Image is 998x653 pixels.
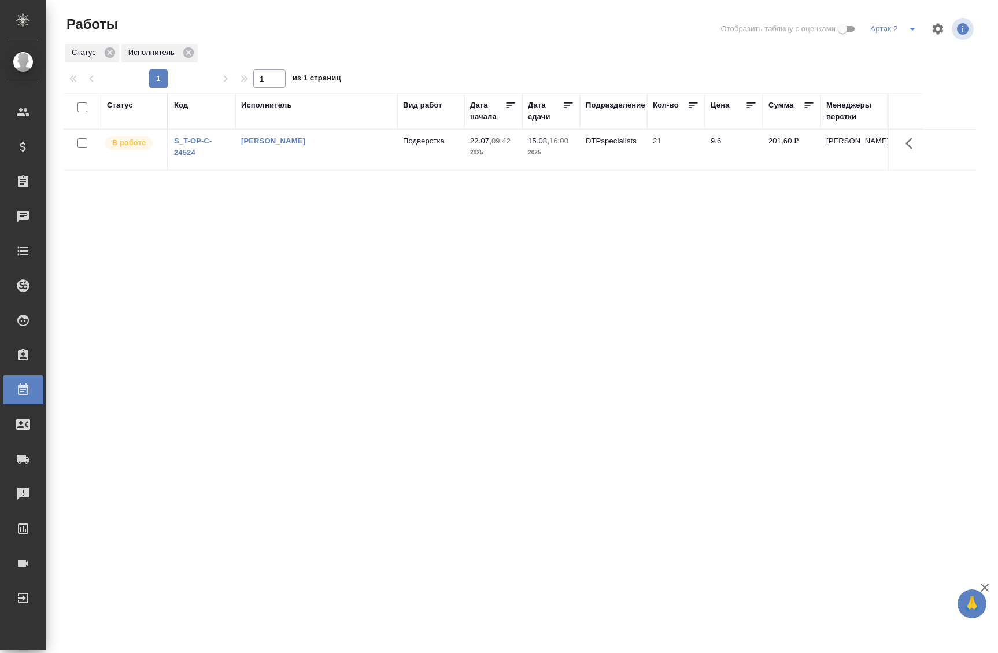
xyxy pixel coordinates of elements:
[403,135,459,147] p: Подверстка
[470,99,505,123] div: Дата начала
[763,130,820,170] td: 201,60 ₽
[867,20,924,38] div: split button
[112,137,146,149] p: В работе
[174,99,188,111] div: Код
[653,99,679,111] div: Кол-во
[580,130,647,170] td: DTPspecialists
[293,71,341,88] span: из 1 страниц
[924,15,952,43] span: Настроить таблицу
[241,136,305,145] a: [PERSON_NAME]
[528,147,574,158] p: 2025
[128,47,179,58] p: Исполнитель
[586,99,645,111] div: Подразделение
[174,136,212,157] a: S_T-OP-C-24524
[711,99,730,111] div: Цена
[121,44,198,62] div: Исполнитель
[403,99,442,111] div: Вид работ
[65,44,119,62] div: Статус
[470,147,516,158] p: 2025
[958,589,986,618] button: 🙏
[952,18,976,40] span: Посмотреть информацию
[104,135,161,151] div: Исполнитель выполняет работу
[107,99,133,111] div: Статус
[647,130,705,170] td: 21
[64,15,118,34] span: Работы
[826,99,882,123] div: Менеджеры верстки
[826,135,882,147] p: [PERSON_NAME]
[528,99,563,123] div: Дата сдачи
[899,130,926,157] button: Здесь прячутся важные кнопки
[549,136,568,145] p: 16:00
[470,136,491,145] p: 22.07,
[705,130,763,170] td: 9.6
[241,99,292,111] div: Исполнитель
[768,99,793,111] div: Сумма
[528,136,549,145] p: 15.08,
[962,592,982,616] span: 🙏
[491,136,511,145] p: 09:42
[72,47,100,58] p: Статус
[720,23,836,35] span: Отобразить таблицу с оценками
